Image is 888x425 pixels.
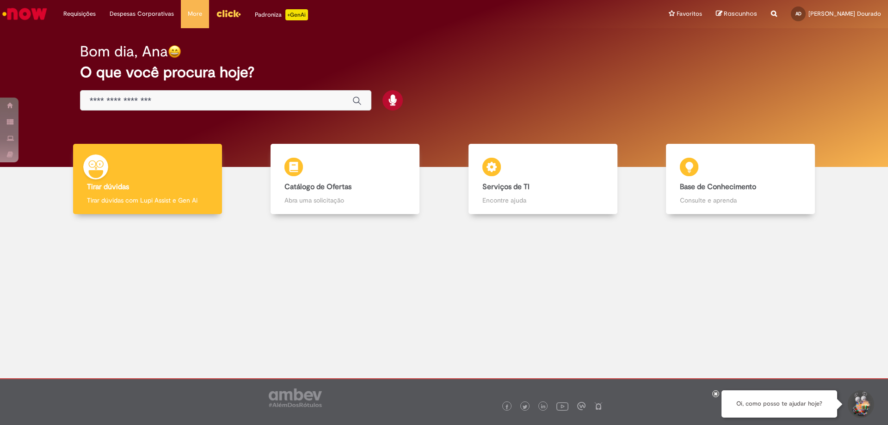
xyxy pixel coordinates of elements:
span: Favoritos [677,9,702,18]
img: happy-face.png [168,45,181,58]
span: [PERSON_NAME] Dourado [808,10,881,18]
h2: O que você procura hoje? [80,64,808,80]
img: logo_footer_linkedin.png [541,404,546,410]
span: More [188,9,202,18]
b: Base de Conhecimento [680,182,756,191]
a: Rascunhos [716,10,757,18]
img: ServiceNow [1,5,49,23]
span: Rascunhos [724,9,757,18]
a: Catálogo de Ofertas Abra uma solicitação [247,144,444,215]
span: AD [795,11,802,17]
img: logo_footer_workplace.png [577,402,586,410]
p: Tirar dúvidas com Lupi Assist e Gen Ai [87,196,208,205]
p: Abra uma solicitação [284,196,406,205]
img: logo_footer_youtube.png [556,400,568,412]
div: Padroniza [255,9,308,20]
img: logo_footer_ambev_rotulo_gray.png [269,388,322,407]
img: logo_footer_facebook.png [505,405,509,409]
b: Serviços de TI [482,182,530,191]
a: Tirar dúvidas Tirar dúvidas com Lupi Assist e Gen Ai [49,144,247,215]
span: Requisições [63,9,96,18]
button: Iniciar Conversa de Suporte [846,390,874,418]
h2: Bom dia, Ana [80,43,168,60]
a: Serviços de TI Encontre ajuda [444,144,642,215]
b: Catálogo de Ofertas [284,182,351,191]
img: logo_footer_twitter.png [523,405,527,409]
img: click_logo_yellow_360x200.png [216,6,241,20]
div: Oi, como posso te ajudar hoje? [721,390,837,418]
img: logo_footer_naosei.png [594,402,603,410]
span: Despesas Corporativas [110,9,174,18]
p: Encontre ajuda [482,196,604,205]
p: Consulte e aprenda [680,196,801,205]
a: Base de Conhecimento Consulte e aprenda [642,144,840,215]
b: Tirar dúvidas [87,182,129,191]
p: +GenAi [285,9,308,20]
